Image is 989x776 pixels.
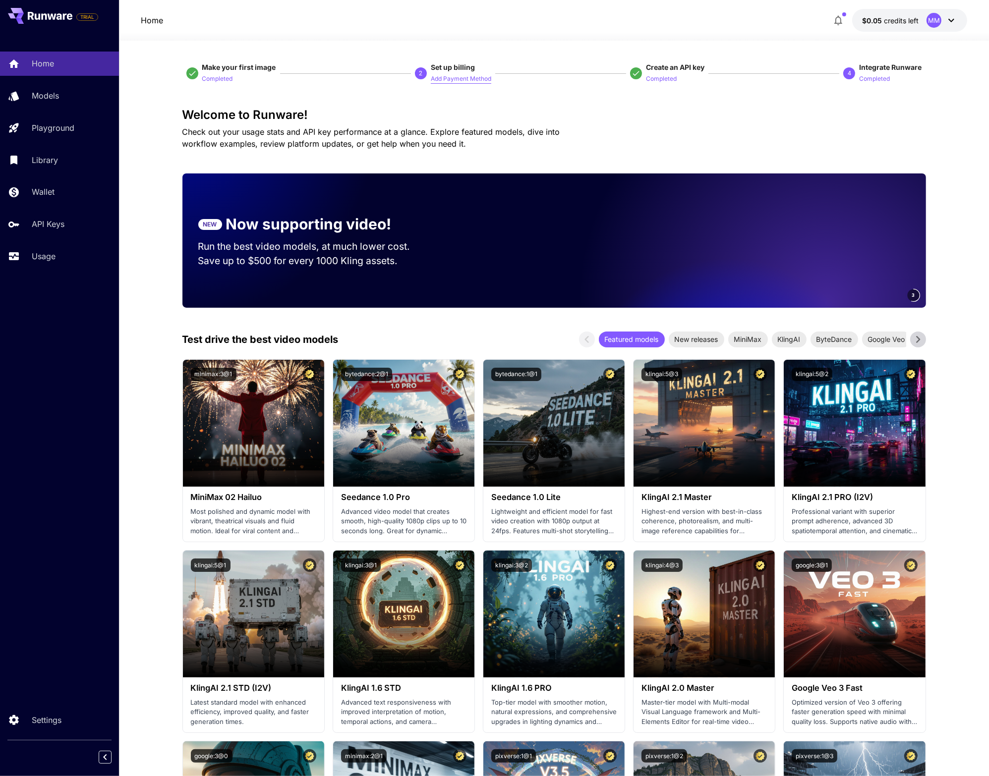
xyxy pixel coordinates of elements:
[792,558,832,572] button: google:3@1
[303,368,316,381] button: Certified Model – Vetted for best performance and includes a commercial license.
[491,698,617,727] p: Top-tier model with smoother motion, natural expressions, and comprehensive upgrades in lighting ...
[603,368,617,381] button: Certified Model – Vetted for best performance and includes a commercial license.
[491,493,617,502] h3: Seedance 1.0 Lite
[453,558,466,572] button: Certified Model – Vetted for best performance and includes a commercial license.
[792,493,917,502] h3: KlingAI 2.1 PRO (I2V)
[491,368,541,381] button: bytedance:1@1
[191,558,231,572] button: klingai:5@1
[862,15,919,26] div: $0.0487
[183,360,324,487] img: alt
[32,218,64,230] p: API Keys
[728,332,768,347] div: MiniMax
[852,9,967,32] button: $0.0487MM
[599,334,665,344] span: Featured models
[772,332,807,347] div: KlingAI
[32,90,59,102] p: Models
[141,14,163,26] a: Home
[182,127,560,149] span: Check out your usage stats and API key performance at a glance. Explore featured models, dive int...
[862,334,911,344] span: Google Veo
[191,368,236,381] button: minimax:3@1
[792,507,917,536] p: Professional variant with superior prompt adherence, advanced 3D spatiotemporal attention, and ci...
[341,368,392,381] button: bytedance:2@1
[198,254,429,268] p: Save up to $500 for every 1000 Kling assets.
[634,360,775,487] img: alt
[754,558,767,572] button: Certified Model – Vetted for best performance and includes a commercial license.
[341,698,466,727] p: Advanced text responsiveness with improved interpretation of motion, temporal actions, and camera...
[491,749,536,763] button: pixverse:1@1
[641,698,767,727] p: Master-tier model with Multi-modal Visual Language framework and Multi-Elements Editor for real-t...
[754,368,767,381] button: Certified Model – Vetted for best performance and includes a commercial license.
[669,334,724,344] span: New releases
[859,72,890,84] button: Completed
[848,69,851,78] p: 4
[77,13,98,21] span: TRIAL
[453,368,466,381] button: Certified Model – Vetted for best performance and includes a commercial license.
[419,69,422,78] p: 2
[483,551,625,677] img: alt
[303,749,316,763] button: Certified Model – Vetted for best performance and includes a commercial license.
[912,291,915,299] span: 3
[32,154,58,166] p: Library
[641,558,683,572] button: klingai:4@3
[141,14,163,26] nav: breadcrumb
[333,551,474,677] img: alt
[191,507,316,536] p: Most polished and dynamic model with vibrant, theatrical visuals and fluid motion. Ideal for vira...
[32,186,55,198] p: Wallet
[904,558,918,572] button: Certified Model – Vetted for best performance and includes a commercial license.
[927,13,941,28] div: MM
[191,698,316,727] p: Latest standard model with enhanced efficiency, improved quality, and faster generation times.
[811,332,858,347] div: ByteDance
[784,360,925,487] img: alt
[728,334,768,344] span: MiniMax
[859,63,922,71] span: Integrate Runware
[904,749,918,763] button: Certified Model – Vetted for best performance and includes a commercial license.
[859,74,890,84] p: Completed
[341,749,387,763] button: minimax:2@1
[431,74,491,84] p: Add Payment Method
[182,108,926,122] h3: Welcome to Runware!
[792,749,837,763] button: pixverse:1@3
[191,683,316,693] h3: KlingAI 2.1 STD (I2V)
[431,72,491,84] button: Add Payment Method
[32,57,54,69] p: Home
[754,749,767,763] button: Certified Model – Vetted for best performance and includes a commercial license.
[333,360,474,487] img: alt
[792,368,832,381] button: klingai:5@2
[641,749,687,763] button: pixverse:1@2
[634,551,775,677] img: alt
[641,507,767,536] p: Highest-end version with best-in-class coherence, photorealism, and multi-image reference capabil...
[32,250,56,262] p: Usage
[603,749,617,763] button: Certified Model – Vetted for best performance and includes a commercial license.
[191,493,316,502] h3: MiniMax 02 Hailuo
[641,368,682,381] button: klingai:5@3
[483,360,625,487] img: alt
[203,220,217,229] p: NEW
[784,551,925,677] img: alt
[862,16,884,25] span: $0.05
[202,63,276,71] span: Make your first image
[99,751,112,764] button: Collapse sidebar
[431,63,475,71] span: Set up billing
[491,558,532,572] button: klingai:3@2
[32,122,74,134] p: Playground
[341,507,466,536] p: Advanced video model that creates smooth, high-quality 1080p clips up to 10 seconds long. Great f...
[669,332,724,347] div: New releases
[491,683,617,693] h3: KlingAI 1.6 PRO
[603,558,617,572] button: Certified Model – Vetted for best performance and includes a commercial license.
[641,683,767,693] h3: KlingAI 2.0 Master
[646,74,677,84] p: Completed
[202,74,233,84] p: Completed
[106,748,119,766] div: Collapse sidebar
[646,72,677,84] button: Completed
[884,16,919,25] span: credits left
[341,683,466,693] h3: KlingAI 1.6 STD
[904,368,918,381] button: Certified Model – Vetted for best performance and includes a commercial license.
[182,332,339,347] p: Test drive the best video models
[341,493,466,502] h3: Seedance 1.0 Pro
[862,332,911,347] div: Google Veo
[76,11,98,23] span: Add your payment card to enable full platform functionality.
[641,493,767,502] h3: KlingAI 2.1 Master
[792,698,917,727] p: Optimized version of Veo 3 offering faster generation speed with minimal quality loss. Supports n...
[772,334,807,344] span: KlingAI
